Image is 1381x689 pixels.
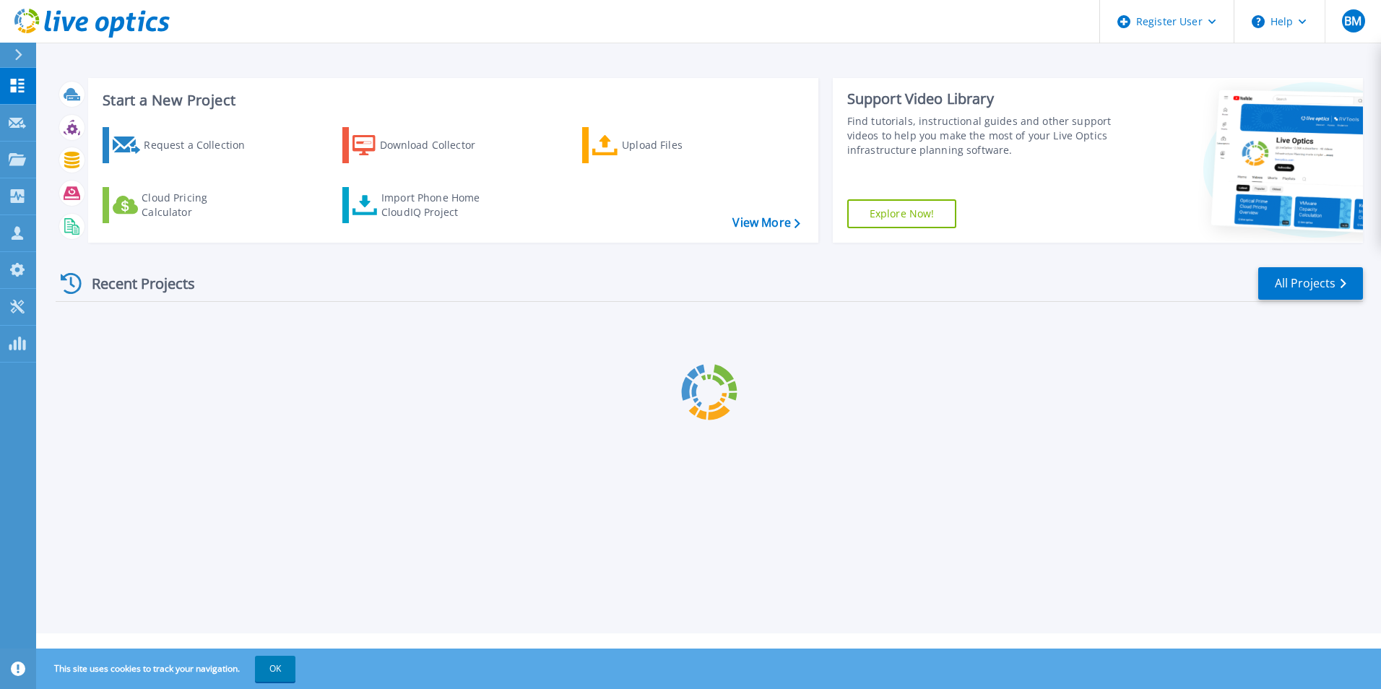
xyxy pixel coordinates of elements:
[103,92,800,108] h3: Start a New Project
[1344,15,1361,27] span: BM
[847,199,957,228] a: Explore Now!
[847,114,1117,157] div: Find tutorials, instructional guides and other support videos to help you make the most of your L...
[381,191,494,220] div: Import Phone Home CloudIQ Project
[142,191,257,220] div: Cloud Pricing Calculator
[1258,267,1363,300] a: All Projects
[847,90,1117,108] div: Support Video Library
[622,131,737,160] div: Upload Files
[40,656,295,682] span: This site uses cookies to track your navigation.
[255,656,295,682] button: OK
[103,187,264,223] a: Cloud Pricing Calculator
[732,216,800,230] a: View More
[56,266,215,301] div: Recent Projects
[103,127,264,163] a: Request a Collection
[342,127,503,163] a: Download Collector
[380,131,495,160] div: Download Collector
[582,127,743,163] a: Upload Files
[144,131,259,160] div: Request a Collection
